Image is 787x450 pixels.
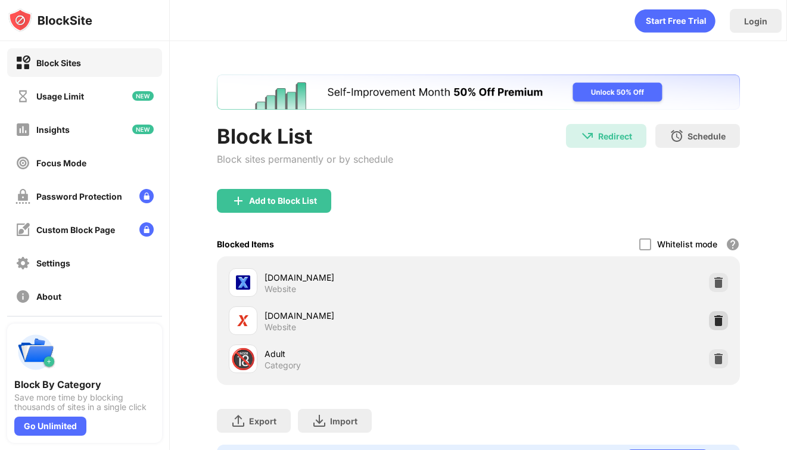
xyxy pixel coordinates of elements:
[265,360,301,371] div: Category
[265,271,478,284] div: [DOMAIN_NAME]
[598,131,632,141] div: Redirect
[36,125,70,135] div: Insights
[132,125,154,134] img: new-icon.svg
[14,378,155,390] div: Block By Category
[36,225,115,235] div: Custom Block Page
[265,347,478,360] div: Adult
[8,8,92,32] img: logo-blocksite.svg
[15,289,30,304] img: about-off.svg
[139,189,154,203] img: lock-menu.svg
[36,291,61,302] div: About
[139,222,154,237] img: lock-menu.svg
[15,156,30,170] img: focus-off.svg
[15,222,30,237] img: customize-block-page-off.svg
[330,416,357,426] div: Import
[634,9,716,33] div: animation
[236,314,250,328] img: favicons
[249,196,317,206] div: Add to Block List
[15,55,30,70] img: block-on.svg
[15,89,30,104] img: time-usage-off.svg
[36,91,84,101] div: Usage Limit
[36,58,81,68] div: Block Sites
[217,153,393,165] div: Block sites permanently or by schedule
[15,122,30,137] img: insights-off.svg
[36,258,70,268] div: Settings
[36,191,122,201] div: Password Protection
[15,256,30,271] img: settings-off.svg
[657,239,717,249] div: Whitelist mode
[14,331,57,374] img: push-categories.svg
[265,284,296,294] div: Website
[217,124,393,148] div: Block List
[36,158,86,168] div: Focus Mode
[217,239,274,249] div: Blocked Items
[265,322,296,333] div: Website
[688,131,726,141] div: Schedule
[14,417,86,436] div: Go Unlimited
[132,91,154,101] img: new-icon.svg
[15,189,30,204] img: password-protection-off.svg
[744,16,767,26] div: Login
[265,309,478,322] div: [DOMAIN_NAME]
[217,75,740,110] iframe: Banner
[236,275,250,290] img: favicons
[231,347,256,371] div: 🔞
[14,393,155,412] div: Save more time by blocking thousands of sites in a single click
[249,416,276,426] div: Export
